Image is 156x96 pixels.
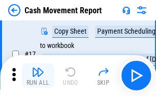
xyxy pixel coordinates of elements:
[97,66,109,78] img: Skip
[32,66,44,78] img: Run All
[87,63,120,88] button: Skip
[21,63,54,88] button: Run All
[52,26,88,38] div: Copy Sheet
[128,67,144,84] img: Main button
[40,42,74,50] div: to workbook
[122,6,130,14] img: Support
[136,4,148,16] img: Settings menu
[8,4,20,16] img: Back
[27,80,50,86] div: Run All
[25,6,102,15] div: Cash Movement Report
[97,80,110,86] div: Skip
[25,50,36,58] span: # 17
